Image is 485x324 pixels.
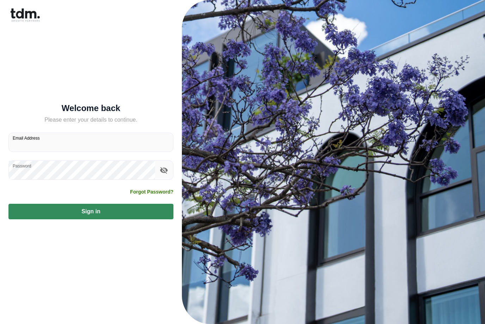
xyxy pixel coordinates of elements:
button: Sign in [8,204,173,219]
label: Email Address [13,135,40,141]
h5: Welcome back [8,105,173,112]
button: toggle password visibility [158,164,170,176]
label: Password [13,163,31,169]
a: Forgot Password? [130,188,173,195]
h5: Please enter your details to continue. [8,116,173,124]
